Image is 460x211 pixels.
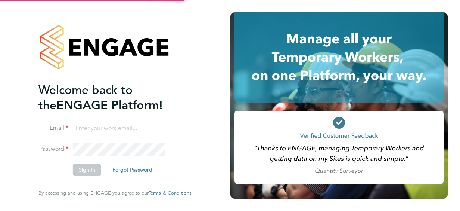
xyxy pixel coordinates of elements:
[38,145,68,153] label: Password
[38,124,68,132] label: Email
[106,164,158,176] button: Forgot Password
[38,82,184,113] h2: ENGAGE Platform!
[149,190,192,196] a: Terms & Conditions
[149,190,192,196] span: Terms & Conditions
[73,122,165,135] input: Enter your work email...
[38,190,192,196] span: By accessing and using ENGAGE you agree to our
[38,83,133,113] span: Welcome back to the
[73,164,101,176] button: Sign In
